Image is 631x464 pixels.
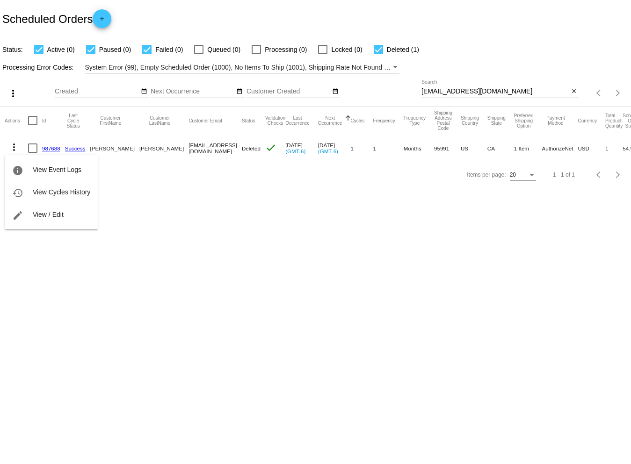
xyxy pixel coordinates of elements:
mat-icon: info [12,165,23,176]
span: View Cycles History [33,188,90,196]
span: View / Edit [33,211,64,218]
span: View Event Logs [33,166,81,173]
mat-icon: edit [12,210,23,221]
mat-icon: history [12,187,23,199]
